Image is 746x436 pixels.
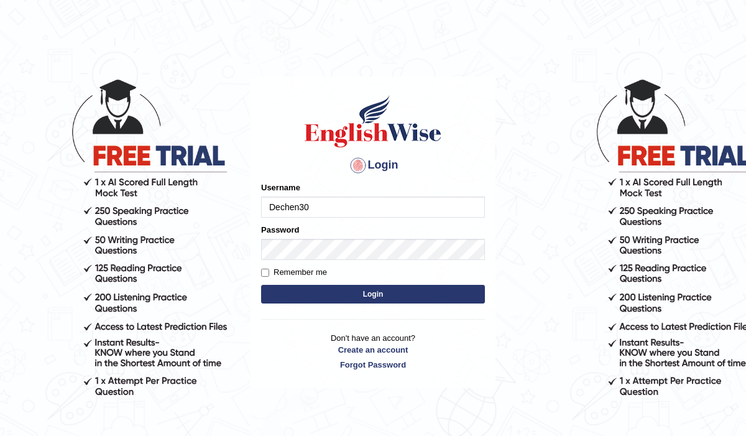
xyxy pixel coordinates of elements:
[261,224,299,236] label: Password
[261,285,485,304] button: Login
[261,182,300,193] label: Username
[302,93,444,149] img: Logo of English Wise sign in for intelligent practice with AI
[261,344,485,356] a: Create an account
[261,269,269,277] input: Remember me
[261,266,327,279] label: Remember me
[261,332,485,371] p: Don't have an account?
[261,155,485,175] h4: Login
[261,359,485,371] a: Forgot Password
